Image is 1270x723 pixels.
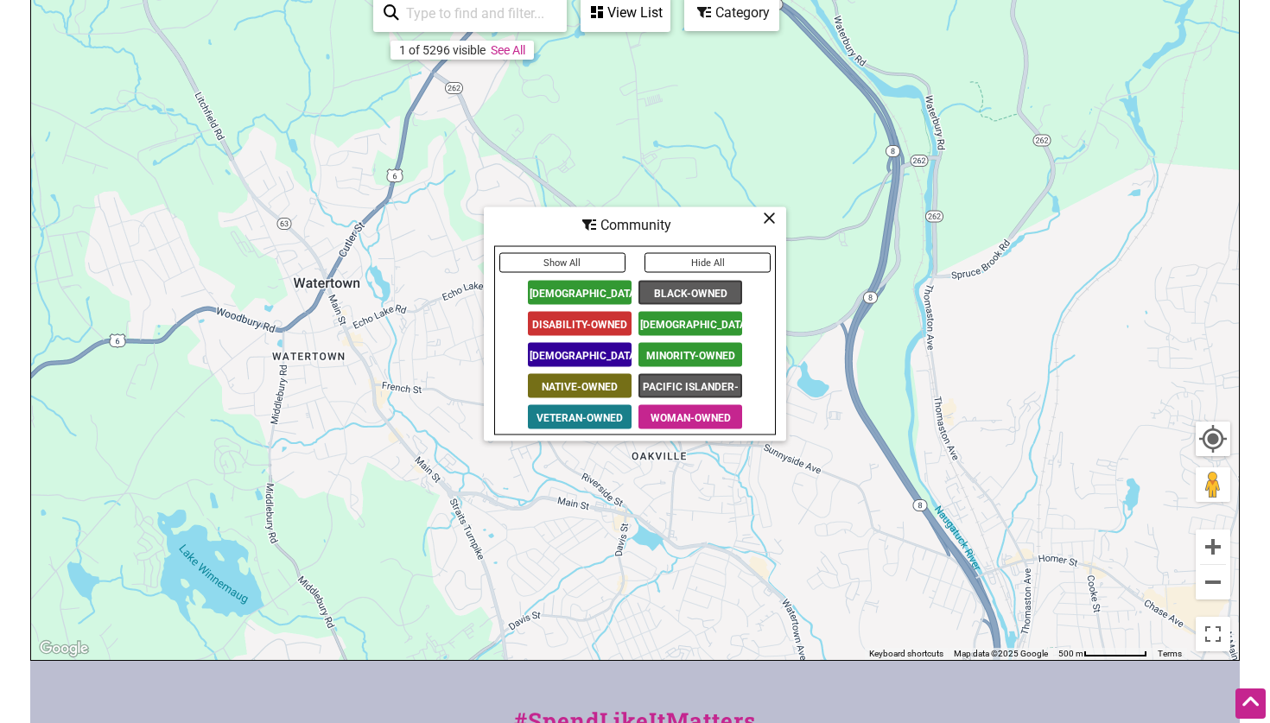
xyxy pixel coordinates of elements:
[645,253,771,273] button: Hide All
[1235,688,1266,719] div: Scroll Back to Top
[528,405,632,429] span: Veteran-Owned
[638,343,742,367] span: Minority-Owned
[1196,467,1230,502] button: Drag Pegman onto the map to open Street View
[528,374,632,398] span: Native-Owned
[638,374,742,398] span: Pacific Islander-Owned
[1053,648,1153,660] button: Map Scale: 500 m per 70 pixels
[399,43,486,57] div: 1 of 5296 visible
[486,209,784,242] div: Community
[484,207,786,441] div: Filter by Community
[1158,649,1182,658] a: Terms
[35,637,92,660] a: Open this area in Google Maps (opens a new window)
[1194,616,1231,653] button: Toggle fullscreen view
[528,312,632,336] span: Disability-Owned
[1058,649,1083,658] span: 500 m
[1196,422,1230,456] button: Your Location
[35,637,92,660] img: Google
[1196,565,1230,599] button: Zoom out
[528,281,632,305] span: [DEMOGRAPHIC_DATA]-Owned
[638,281,742,305] span: Black-Owned
[528,343,632,367] span: [DEMOGRAPHIC_DATA]-Owned
[499,253,625,273] button: Show All
[491,43,525,57] a: See All
[1196,530,1230,564] button: Zoom in
[638,312,742,336] span: [DEMOGRAPHIC_DATA]-Owned
[638,405,742,429] span: Woman-Owned
[869,648,943,660] button: Keyboard shortcuts
[954,649,1048,658] span: Map data ©2025 Google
